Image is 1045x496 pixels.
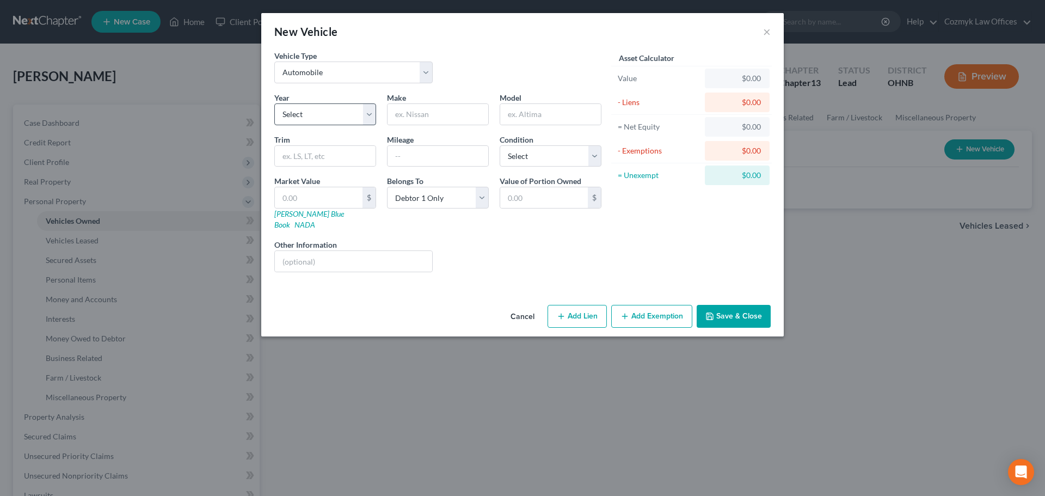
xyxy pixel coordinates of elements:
[500,92,521,103] label: Model
[274,175,320,187] label: Market Value
[500,134,533,145] label: Condition
[502,306,543,328] button: Cancel
[275,251,432,272] input: (optional)
[274,239,337,250] label: Other Information
[388,104,488,125] input: ex. Nissan
[387,134,414,145] label: Mileage
[611,305,692,328] button: Add Exemption
[714,97,761,108] div: $0.00
[274,209,344,229] a: [PERSON_NAME] Blue Book
[618,73,700,84] div: Value
[500,175,581,187] label: Value of Portion Owned
[294,220,315,229] a: NADA
[500,187,588,208] input: 0.00
[618,145,700,156] div: - Exemptions
[714,121,761,132] div: $0.00
[362,187,376,208] div: $
[714,145,761,156] div: $0.00
[388,146,488,167] input: --
[1008,459,1034,485] div: Open Intercom Messenger
[275,146,376,167] input: ex. LS, LT, etc
[618,170,700,181] div: = Unexempt
[274,92,290,103] label: Year
[714,170,761,181] div: $0.00
[500,104,601,125] input: ex. Altima
[618,121,700,132] div: = Net Equity
[714,73,761,84] div: $0.00
[274,134,290,145] label: Trim
[387,93,406,102] span: Make
[387,176,423,186] span: Belongs To
[274,24,337,39] div: New Vehicle
[619,52,674,64] label: Asset Calculator
[274,50,317,62] label: Vehicle Type
[275,187,362,208] input: 0.00
[763,25,771,38] button: ×
[697,305,771,328] button: Save & Close
[588,187,601,208] div: $
[618,97,700,108] div: - Liens
[548,305,607,328] button: Add Lien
